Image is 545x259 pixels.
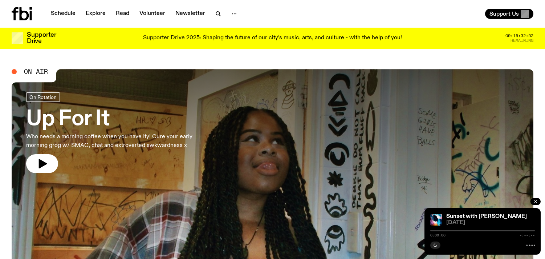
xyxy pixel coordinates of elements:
[511,39,533,43] span: Remaining
[46,9,80,19] a: Schedule
[446,214,527,219] a: Sunset with [PERSON_NAME]
[485,9,533,19] button: Support Us
[81,9,110,19] a: Explore
[520,234,535,237] span: -:--:--
[446,220,535,226] span: [DATE]
[135,9,170,19] a: Volunteer
[171,9,210,19] a: Newsletter
[143,35,402,41] p: Supporter Drive 2025: Shaping the future of our city’s music, arts, and culture - with the help o...
[26,92,60,102] a: On Rotation
[29,94,57,100] span: On Rotation
[26,132,212,150] p: Who needs a morning coffee when you have Ify! Cure your early morning grog w/ SMAC, chat and extr...
[26,109,212,129] h3: Up For It
[430,234,446,237] span: 0:00:00
[505,34,533,38] span: 09:15:32:52
[24,68,48,75] span: On Air
[26,92,212,173] a: Up For ItWho needs a morning coffee when you have Ify! Cure your early morning grog w/ SMAC, chat...
[27,32,56,44] h3: Supporter Drive
[111,9,134,19] a: Read
[489,11,519,17] span: Support Us
[430,214,442,226] img: Simon Caldwell stands side on, looking downwards. He has headphones on. Behind him is a brightly ...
